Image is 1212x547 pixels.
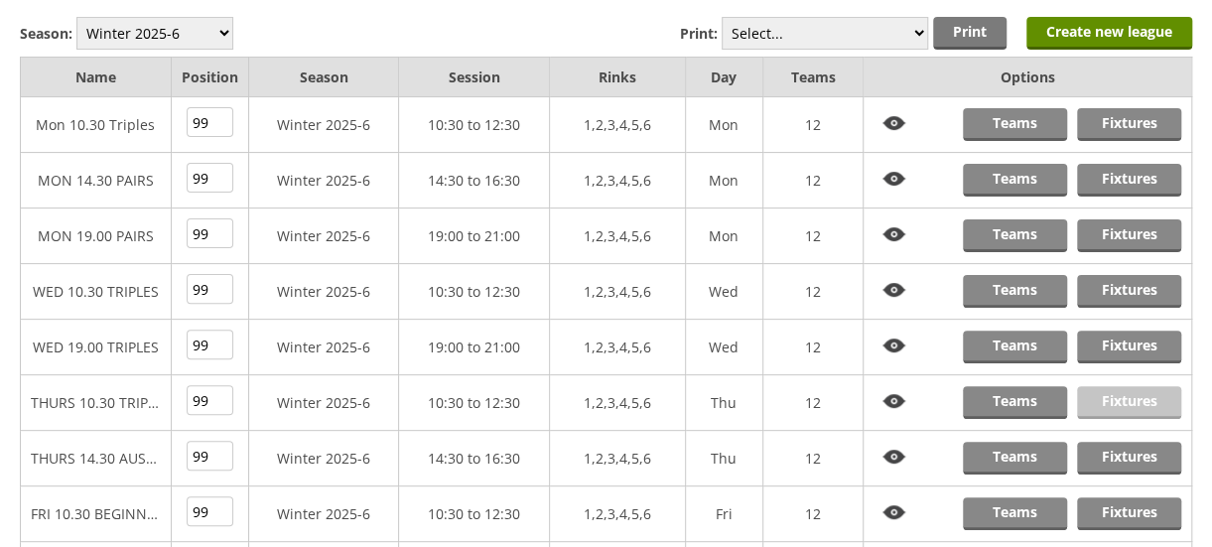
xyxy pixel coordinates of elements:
[1026,17,1192,50] a: Create new league
[399,208,550,264] td: 19:00 to 21:00
[874,164,915,195] img: View
[874,219,915,250] img: View
[762,97,863,153] td: 12
[399,97,550,153] td: 10:30 to 12:30
[399,431,550,486] td: 14:30 to 16:30
[21,208,172,264] td: MON 19.00 PAIRS
[21,264,172,320] td: WED 10.30 TRIPLES
[864,58,1192,97] td: Options
[550,208,685,264] td: 1,2,3,4,5,6
[21,97,172,153] td: Mon 10.30 Triples
[963,275,1067,308] a: Teams
[874,497,915,528] img: View
[550,431,685,486] td: 1,2,3,4,5,6
[550,97,685,153] td: 1,2,3,4,5,6
[248,375,399,431] td: Winter 2025-6
[963,386,1067,419] a: Teams
[550,375,685,431] td: 1,2,3,4,5,6
[762,264,863,320] td: 12
[248,486,399,542] td: Winter 2025-6
[874,275,915,306] img: View
[1077,275,1181,308] a: Fixtures
[550,320,685,375] td: 1,2,3,4,5,6
[874,108,915,139] img: View
[762,375,863,431] td: 12
[20,24,72,43] label: Season:
[963,108,1067,141] a: Teams
[248,208,399,264] td: Winter 2025-6
[550,58,685,97] td: Rinks
[1077,164,1181,197] a: Fixtures
[21,486,172,542] td: FRI 10.30 BEGINNERS AND IMPROVERS
[762,153,863,208] td: 12
[963,442,1067,475] a: Teams
[762,208,863,264] td: 12
[399,153,550,208] td: 14:30 to 16:30
[399,264,550,320] td: 10:30 to 12:30
[1077,442,1181,475] a: Fixtures
[248,58,399,97] td: Season
[685,320,762,375] td: Wed
[1077,497,1181,530] a: Fixtures
[1077,108,1181,141] a: Fixtures
[399,375,550,431] td: 10:30 to 12:30
[685,208,762,264] td: Mon
[963,331,1067,363] a: Teams
[685,375,762,431] td: Thu
[248,97,399,153] td: Winter 2025-6
[963,497,1067,530] a: Teams
[399,58,550,97] td: Session
[171,58,248,97] td: Position
[21,431,172,486] td: THURS 14.30 AUSSIE PAIRS
[933,17,1007,50] input: Print
[762,431,863,486] td: 12
[762,58,863,97] td: Teams
[1077,331,1181,363] a: Fixtures
[685,431,762,486] td: Thu
[21,58,172,97] td: Name
[874,331,915,361] img: View
[762,320,863,375] td: 12
[1077,386,1181,419] a: Fixtures
[685,486,762,542] td: Fri
[963,164,1067,197] a: Teams
[248,153,399,208] td: Winter 2025-6
[248,264,399,320] td: Winter 2025-6
[874,442,915,473] img: View
[248,431,399,486] td: Winter 2025-6
[21,320,172,375] td: WED 19.00 TRIPLES
[762,486,863,542] td: 12
[685,153,762,208] td: Mon
[399,486,550,542] td: 10:30 to 12:30
[685,97,762,153] td: Mon
[21,153,172,208] td: MON 14.30 PAIRS
[1077,219,1181,252] a: Fixtures
[685,58,762,97] td: Day
[550,153,685,208] td: 1,2,3,4,5,6
[680,24,718,43] label: Print:
[21,375,172,431] td: THURS 10.30 TRIPLES
[248,320,399,375] td: Winter 2025-6
[550,486,685,542] td: 1,2,3,4,5,6
[399,320,550,375] td: 19:00 to 21:00
[874,386,915,417] img: View
[685,264,762,320] td: Wed
[550,264,685,320] td: 1,2,3,4,5,6
[963,219,1067,252] a: Teams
